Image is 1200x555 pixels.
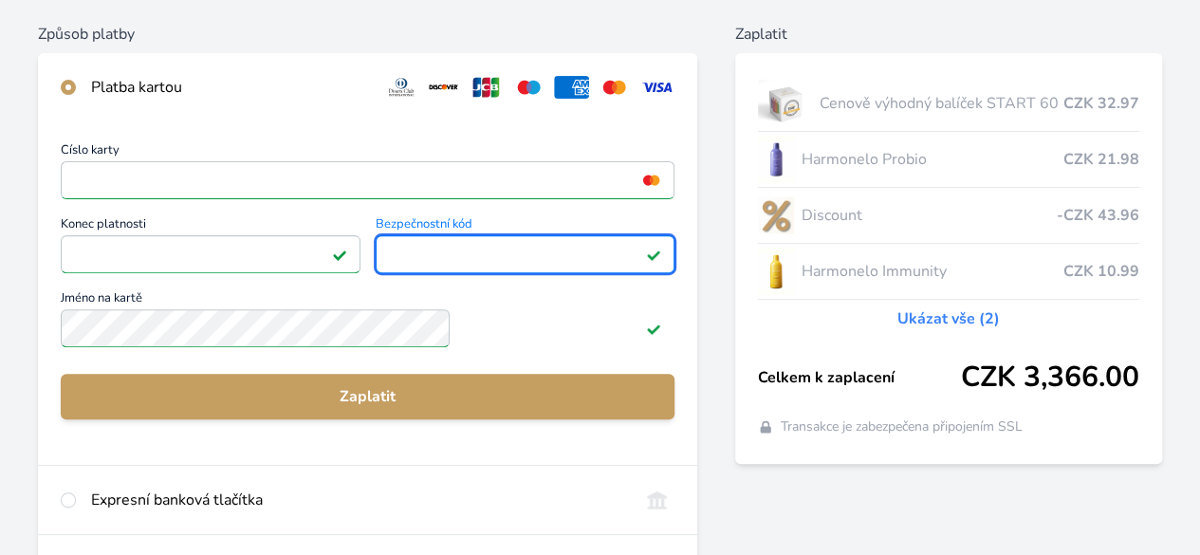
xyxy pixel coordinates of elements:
[384,76,419,99] img: diners.svg
[820,92,1063,115] span: Cenově výhodný balíček START 60
[61,292,674,309] span: Jméno na kartě
[554,76,589,99] img: amex.svg
[802,148,1063,171] span: Harmonelo Probio
[38,23,697,46] h6: Způsob platby
[332,247,347,262] img: Platné pole
[758,366,961,389] span: Celkem k zaplacení
[646,247,661,262] img: Platné pole
[1063,260,1139,283] span: CZK 10.99
[426,76,461,99] img: discover.svg
[758,136,794,183] img: CLEAN_PROBIO_se_stinem_x-lo.jpg
[69,167,666,194] iframe: Iframe pro číslo karty
[638,172,664,189] img: mc
[597,76,632,99] img: mc.svg
[1063,92,1139,115] span: CZK 32.97
[61,374,674,419] button: Zaplatit
[639,76,674,99] img: visa.svg
[897,307,1000,330] a: Ukázat vše (2)
[69,241,352,268] iframe: Iframe pro datum vypršení platnosti
[91,489,624,511] div: Expresní banková tlačítka
[639,489,674,511] img: onlineBanking_CZ.svg
[376,218,675,235] span: Bezpečnostní kód
[469,76,504,99] img: jcb.svg
[61,309,450,347] input: Jméno na kartěPlatné pole
[1063,148,1139,171] span: CZK 21.98
[961,361,1139,395] span: CZK 3,366.00
[76,385,659,408] span: Zaplatit
[758,192,794,239] img: discount-lo.png
[758,80,812,127] img: start.jpg
[61,144,674,161] span: Číslo karty
[61,218,360,235] span: Konec platnosti
[384,241,667,268] iframe: Iframe pro bezpečnostní kód
[758,248,794,295] img: IMMUNITY_se_stinem_x-lo.jpg
[781,417,1023,436] span: Transakce je zabezpečena připojením SSL
[91,76,369,99] div: Platba kartou
[802,204,1057,227] span: Discount
[735,23,1162,46] h6: Zaplatit
[646,321,661,336] img: Platné pole
[1057,204,1139,227] span: -CZK 43.96
[802,260,1063,283] span: Harmonelo Immunity
[511,76,546,99] img: maestro.svg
